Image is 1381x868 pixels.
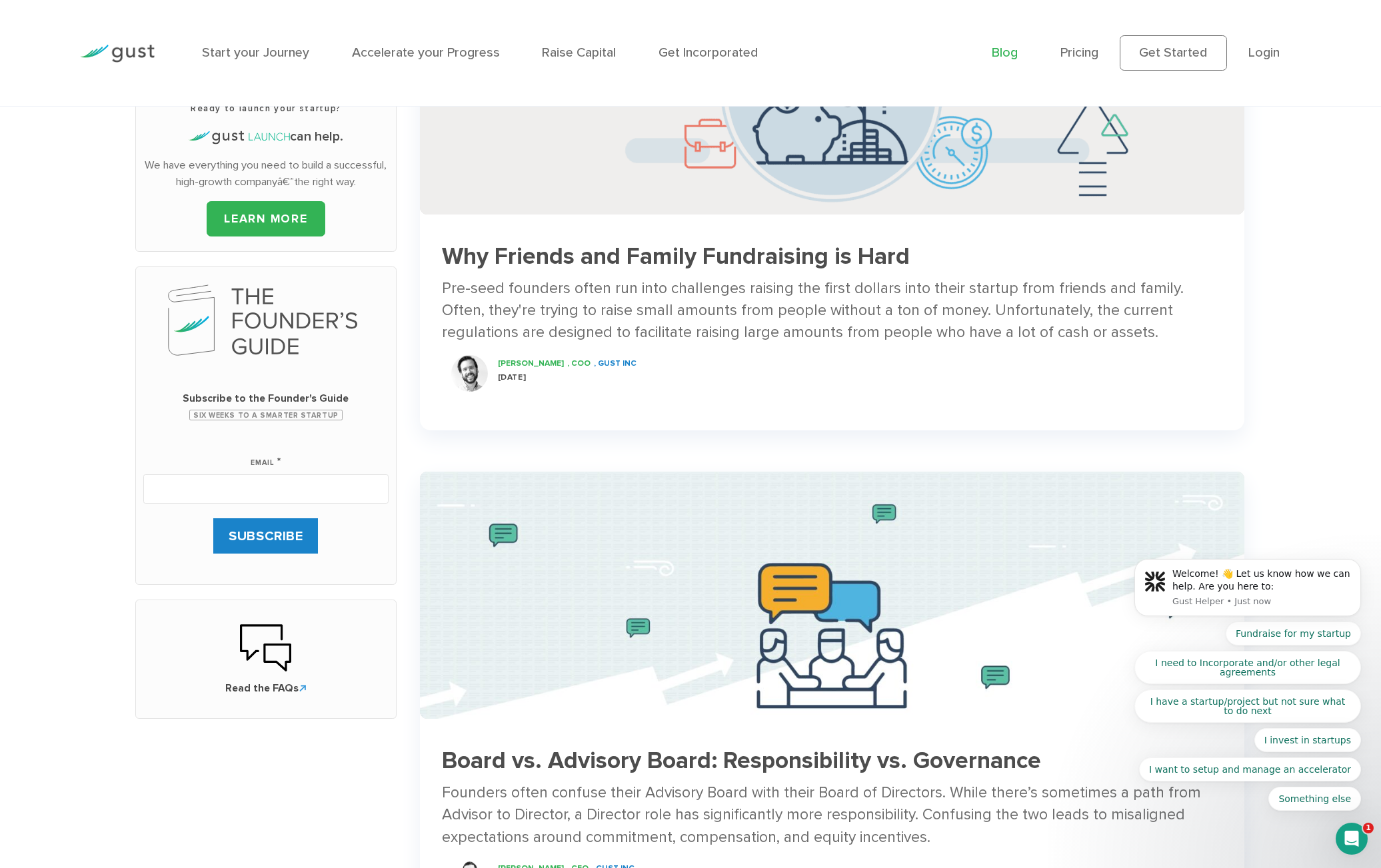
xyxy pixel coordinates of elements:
span: 1 [1363,823,1374,833]
span: , Gust INC [594,358,637,368]
span: Read the FAQs [151,681,381,695]
img: Ryan Nash [451,355,488,392]
a: Accelerate your Progress [352,45,500,60]
span: Subscribe to the Founder's Guide [143,391,389,406]
span: Six Weeks to a Smarter Startup [189,410,343,420]
a: Read the FAQs [151,622,381,695]
iframe: Intercom notifications message [1114,350,1381,832]
h3: Ready to launch your startup? [143,103,389,116]
h4: can help. [143,127,389,147]
img: Best Practices for a Successful Startup Advisory Board [420,472,1244,719]
span: [DATE] [498,372,526,382]
div: Founders often confuse their Advisory Board with their Board of Directors. While there’s sometime... [442,781,1222,848]
h3: Why Friends and Family Fundraising is Hard [442,244,1222,269]
iframe: Intercom live chat [1336,823,1368,855]
a: Blog [992,45,1018,60]
label: Email [251,440,281,469]
a: LEARN MORE [207,201,325,236]
a: Get Started [1120,35,1227,71]
span: [PERSON_NAME] [498,358,564,368]
p: We have everything you need to build a successful, high-growth companyâ€”the right way. [143,157,389,191]
a: Login [1248,45,1280,60]
a: Raise Capital [542,45,616,60]
span: , COO [567,358,591,368]
a: Get Incorporated [659,45,758,60]
div: Pre-seed founders often run into challenges raising the first dollars into their startup from fri... [442,277,1222,344]
a: Pricing [1060,45,1098,60]
h3: Board vs. Advisory Board: Responsibility vs. Governance [442,748,1222,773]
input: SUBSCRIBE [213,518,318,554]
a: Start your Journey [202,45,309,60]
img: Gust Logo [80,45,155,63]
